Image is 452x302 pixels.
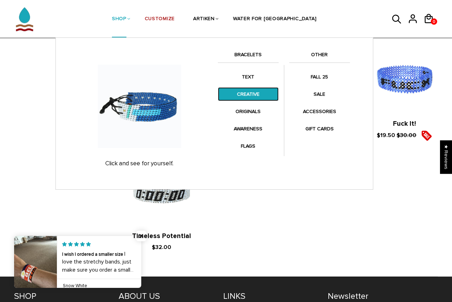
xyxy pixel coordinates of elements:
span: $32.00 [152,244,171,251]
img: sale5.png [421,130,432,141]
a: FLAGS [218,139,279,153]
span: 0 [431,17,437,26]
a: SHOP [112,1,126,38]
a: Timeless Potential [132,232,191,240]
a: CREATIVE [218,87,279,101]
a: WATER FOR [GEOGRAPHIC_DATA] [233,1,317,38]
h4: ABOUT US [119,291,213,302]
a: TEXT [218,70,279,84]
a: AWARENESS [218,122,279,136]
a: FALL 25 [289,70,350,84]
div: Click to open Judge.me floating reviews tab [440,140,452,174]
span: $19.50 [377,132,395,139]
a: OTHER [289,51,350,63]
h4: Newsletter [328,291,425,302]
a: ORIGINALS [218,105,279,118]
a: 0 [431,18,437,25]
p: Click and see for yourself. [68,160,211,167]
h4: SHOP [14,291,108,302]
a: GIFT CARDS [289,122,350,136]
a: ACCESSORIES [289,105,350,118]
s: $30.00 [397,132,416,139]
a: BRACELETS [218,51,279,63]
span: Close popup widget [136,231,147,241]
a: SALE [289,87,350,101]
a: ARTIKEN [193,1,215,38]
a: Fuck It! [393,120,416,128]
h4: LINKS [223,291,317,302]
a: CUSTOMIZE [145,1,175,38]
